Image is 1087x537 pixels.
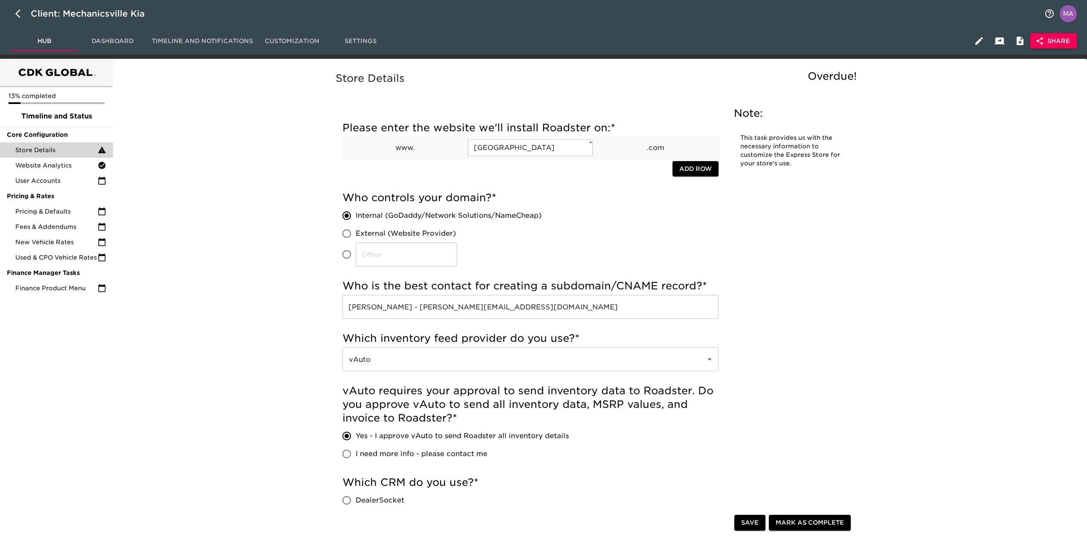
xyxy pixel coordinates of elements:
[704,353,716,365] button: Open
[1037,36,1070,46] span: Share
[969,31,989,51] button: Edit Hub
[15,161,98,170] span: Website Analytics
[593,143,718,153] p: .com
[15,253,98,262] span: Used & CPO Vehicle Rates
[15,207,98,216] span: Pricing & Defaults
[343,143,468,153] p: www.
[31,7,157,20] div: Client: Mechanicsville Kia
[342,191,719,205] h5: Who controls your domain?
[15,284,98,292] span: Finance Product Menu
[776,517,844,528] span: Mark as Complete
[331,36,389,46] span: Settings
[679,164,712,174] span: Add Row
[9,92,104,100] p: 13% completed
[15,176,98,185] span: User Accounts
[15,36,73,46] span: Hub
[741,517,759,528] span: Save
[1030,33,1077,49] button: Share
[989,31,1010,51] button: Client View
[356,495,404,505] span: DealerSocket
[342,332,719,345] h5: Which inventory feed provider do you use?
[1039,3,1060,24] button: notifications
[734,107,849,120] h5: Note:
[342,279,719,293] h5: Who is the best contact for creating a subdomain/CNAME record?
[1010,31,1030,51] button: Internal Notes and Comments
[15,222,98,231] span: Fees & Addendums
[808,70,857,82] span: Overdue!
[672,161,719,177] button: Add Row
[356,431,569,441] span: Yes - I approve vAuto to send Roadster all inventory details
[356,228,456,239] span: External (Website Provider)
[152,36,253,46] span: Timeline and Notifications
[342,121,719,135] h5: Please enter the website we'll install Roadster on:
[342,476,719,489] h5: Which CRM do you use?
[15,146,98,154] span: Store Details
[7,111,106,121] span: Timeline and Status
[356,243,457,266] input: Other
[7,268,106,277] span: Finance Manager Tasks
[7,192,106,200] span: Pricing & Rates
[1060,5,1077,22] img: Profile
[7,130,106,139] span: Core Configuration
[740,134,843,168] p: This task provides us with the necessary information to customize the Express Store for your stor...
[356,449,487,459] span: I need more info - please contact me
[342,384,719,425] h5: vAuto requires your approval to send inventory data to Roadster. Do you approve vAuto to send all...
[336,72,861,85] h5: Store Details
[15,238,98,246] span: New Vehicle Rates
[263,36,321,46] span: Customization
[734,515,765,531] button: Save
[356,211,542,221] span: Internal (GoDaddy/Network Solutions/NameCheap)
[84,36,142,46] span: Dashboard
[769,515,851,531] button: Mark as Complete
